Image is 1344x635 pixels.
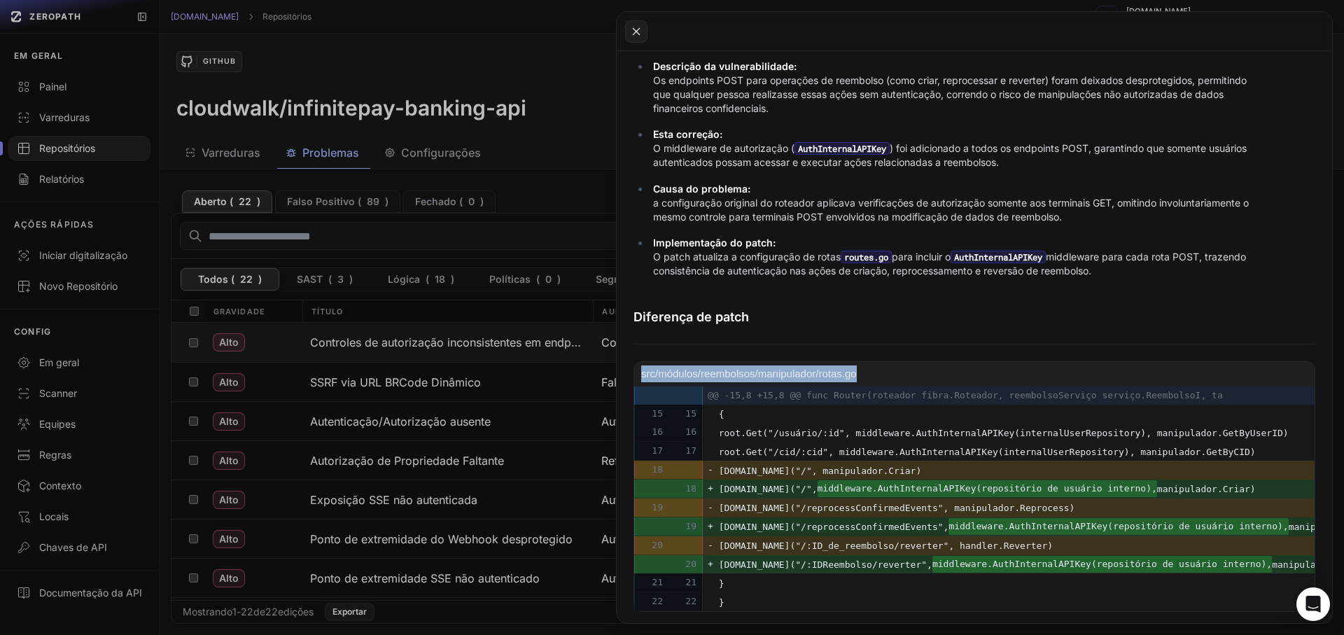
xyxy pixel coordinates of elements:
[708,559,713,569] font: +
[685,521,696,531] font: 19
[708,483,713,494] font: +
[719,427,1289,438] font: root.Get("/usuário/:id", middleware.AuthInternalAPIKey(internalUserRepository), manipulador.GetBy...
[685,445,696,456] font: 17
[652,445,663,456] font: 17
[951,251,1046,263] code: AuthInternalAPIKey
[641,368,857,379] font: src/módulos/reembolsos/manipulador/rotas.go
[685,596,696,606] font: 22
[685,426,696,437] font: 16
[719,484,818,494] font: [DOMAIN_NAME]("/",
[685,559,696,569] font: 20
[652,540,663,550] font: 20
[719,408,724,419] font: {
[633,309,749,324] font: Diferença de patch
[708,464,713,475] font: -
[719,578,724,588] font: }
[685,408,696,419] font: 15
[719,446,1256,456] font: root.Get("/cid/:cid", middleware.AuthInternalAPIKey(internalUserRepository), manipulador.GetByCID)
[719,522,949,532] font: [DOMAIN_NAME]("/reprocessConfirmedEvents",
[652,426,663,437] font: 16
[1296,587,1330,621] div: Abra o Intercom Messenger
[932,559,1272,569] font: middleware.AuthInternalAPIKey(repositório de usuário interno),
[653,251,841,263] font: O patch atualiza a configuração de rotas
[818,483,1157,494] font: middleware.AuthInternalAPIKey(repositório de usuário interno),
[892,251,951,263] font: para incluir o
[719,465,922,475] font: [DOMAIN_NAME]("/", manipulador.Criar)
[948,521,1288,531] font: middleware.AuthInternalAPIKey(repositório de usuário interno),
[719,596,724,607] font: }
[841,251,892,263] code: routes.go
[719,540,1053,551] font: [DOMAIN_NAME]("/:ID_de_reembolso/reverter", handler.Reverter)
[708,502,713,512] font: -
[652,502,663,512] font: 19
[652,464,663,475] font: 18
[719,503,1075,513] font: [DOMAIN_NAME]("/reprocessConfirmedEvents", manipulador.Reprocess)
[685,577,696,587] font: 21
[653,237,776,249] font: Implementação do patch:
[708,521,713,531] font: +
[1157,484,1256,494] font: manipulador.Criar)
[685,483,696,494] font: 18
[652,596,663,606] font: 22
[652,408,663,419] font: 15
[652,577,663,587] font: 21
[653,197,1249,223] font: a configuração original do roteador aplicava verificações de autorização somente aos terminais GE...
[719,559,932,569] font: [DOMAIN_NAME]("/:IDReembolso/reverter",
[708,390,1223,400] font: @@ -15,8 +15,8 @@ func Router(roteador fibra.Roteador, reembolsoServiço serviço.ReembolsoI, ta
[653,183,750,195] font: Causa do problema:
[708,540,713,550] font: -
